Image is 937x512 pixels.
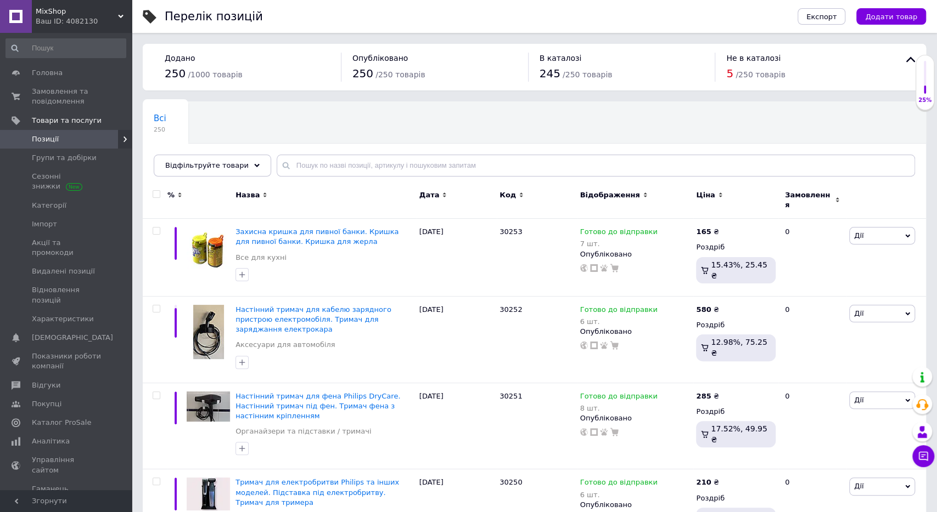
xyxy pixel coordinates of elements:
span: Покупці [32,399,61,409]
div: Опубліковано [580,327,691,337]
span: 250 [352,67,373,80]
div: Опубліковано [580,249,691,259]
div: [DATE] [417,219,497,297]
span: 17.52%, 49.95 ₴ [711,424,767,444]
span: Групи та добірки [32,153,97,163]
span: Ціна [696,190,715,200]
span: Акції та промокоди [32,238,102,258]
span: Каталог ProSale [32,418,91,428]
span: / 250 товарів [736,70,785,79]
span: Додано [165,54,195,62]
span: Товари та послуги [32,116,102,126]
b: 210 [696,478,711,486]
span: Готово до відправки [580,305,658,317]
img: Держатель для электробритвы | Philips и других моделей. Подставка под электробритву. Держатель дл... [187,477,230,510]
input: Пошук [5,38,126,58]
span: 15.43%, 25.45 ₴ [711,260,767,280]
span: Готово до відправки [580,392,658,403]
span: / 250 товарів [563,70,612,79]
div: Опубліковано [580,413,691,423]
span: Відновлення позицій [32,285,102,305]
div: Перелік позицій [165,11,263,22]
span: Сезонні знижки [32,172,102,191]
span: Позиції [32,134,59,144]
div: 0 [778,219,846,297]
a: Настінний тримач для фена Philips DryCare. Настінний тримач під фен. Тримач фена з настінним кріп... [235,392,400,420]
span: Не в каталозі [726,54,781,62]
span: Експорт [806,13,837,21]
span: Код [500,190,516,200]
span: Дії [854,396,863,404]
span: 30252 [500,305,522,314]
div: Роздріб [696,493,776,503]
span: Управління сайтом [32,455,102,475]
span: % [167,190,175,200]
div: 7 шт. [580,240,658,248]
span: 30253 [500,227,522,236]
span: 30250 [500,478,522,486]
div: Роздріб [696,320,776,330]
span: MixShop [36,7,118,16]
span: Імпорт [32,219,57,229]
a: Органайзери та підставки / тримачі [235,426,371,436]
span: 245 [540,67,560,80]
span: Дії [854,231,863,240]
span: Додати товар [865,13,917,21]
input: Пошук по назві позиції, артикулу і пошуковим запитам [277,155,915,177]
a: Захисна кришка для пивної банки. Кришка для пивної банки. Кришка для жерла [235,227,399,246]
span: Категорії [32,201,66,211]
span: 250 [154,126,166,134]
button: Чат з покупцем [912,445,934,467]
span: 5 [726,67,733,80]
span: Замовлення [785,190,832,210]
span: Показники роботи компанії [32,351,102,371]
span: Опубліковано [352,54,408,62]
span: Готово до відправки [580,227,658,239]
span: 250 [165,67,186,80]
span: В каталозі [540,54,582,62]
span: Відображення [580,190,640,200]
div: ₴ [696,305,719,315]
div: Роздріб [696,407,776,417]
span: Характеристики [32,314,94,324]
div: 8 шт. [580,404,658,412]
span: 12.98%, 75.25 ₴ [711,338,767,357]
a: Настінний тримач для кабелю зарядного пристрою електромобіля. Тримач для заряджання електрокара [235,305,391,333]
a: Аксесуари для автомобіля [235,340,335,350]
div: ₴ [696,477,719,487]
div: [DATE] [417,383,497,469]
a: Тримач для електробритви Philips та інших моделей. Підставка під електробритву. Тримач для тримера [235,478,399,506]
span: Дата [419,190,440,200]
a: Все для кухні [235,253,287,263]
span: Відгуки [32,380,60,390]
div: 0 [778,296,846,383]
div: 25% [916,96,934,104]
span: Аналітика [32,436,70,446]
span: Гаманець компанії [32,484,102,504]
b: 580 [696,305,711,314]
img: Настенный держатель для кабеля зарядного устройства электромобиля. Держатель для зарядки электрокара [193,305,224,359]
div: Опубліковано [580,500,691,510]
b: 165 [696,227,711,236]
button: Додати товар [856,8,926,25]
span: Дії [854,482,863,490]
div: 6 шт. [580,317,658,326]
img: Защитная крышка для пивной банки. Крышка для пивной банки. Крышка для жестянки [187,227,230,269]
span: Назва [235,190,260,200]
span: Відфільтруйте товари [165,161,249,169]
button: Експорт [798,8,846,25]
span: Видалені позиції [32,266,95,276]
span: / 1000 товарів [188,70,242,79]
span: Всі [154,113,166,123]
div: Роздріб [696,242,776,252]
div: ₴ [696,391,719,401]
span: Головна [32,68,63,78]
span: Дії [854,309,863,317]
div: 0 [778,383,846,469]
span: Готово до відправки [580,478,658,490]
div: Ваш ID: 4082130 [36,16,132,26]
